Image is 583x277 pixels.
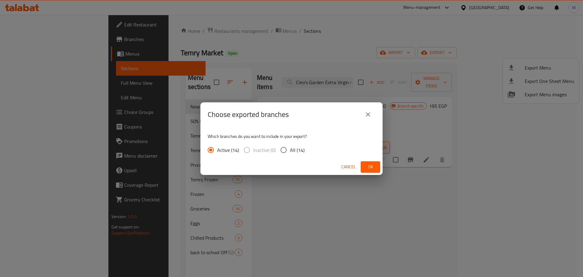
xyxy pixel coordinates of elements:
span: Active (14) [217,146,239,154]
button: close [361,107,375,122]
span: All (14) [290,146,305,154]
span: Inactive (0) [253,146,276,154]
button: Ok [361,161,380,173]
span: Ok [366,163,375,171]
h2: Choose exported branches [208,110,289,119]
span: Cancel [341,163,356,171]
button: Cancel [339,161,358,173]
p: Which branches do you want to include in your export? [208,133,375,139]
